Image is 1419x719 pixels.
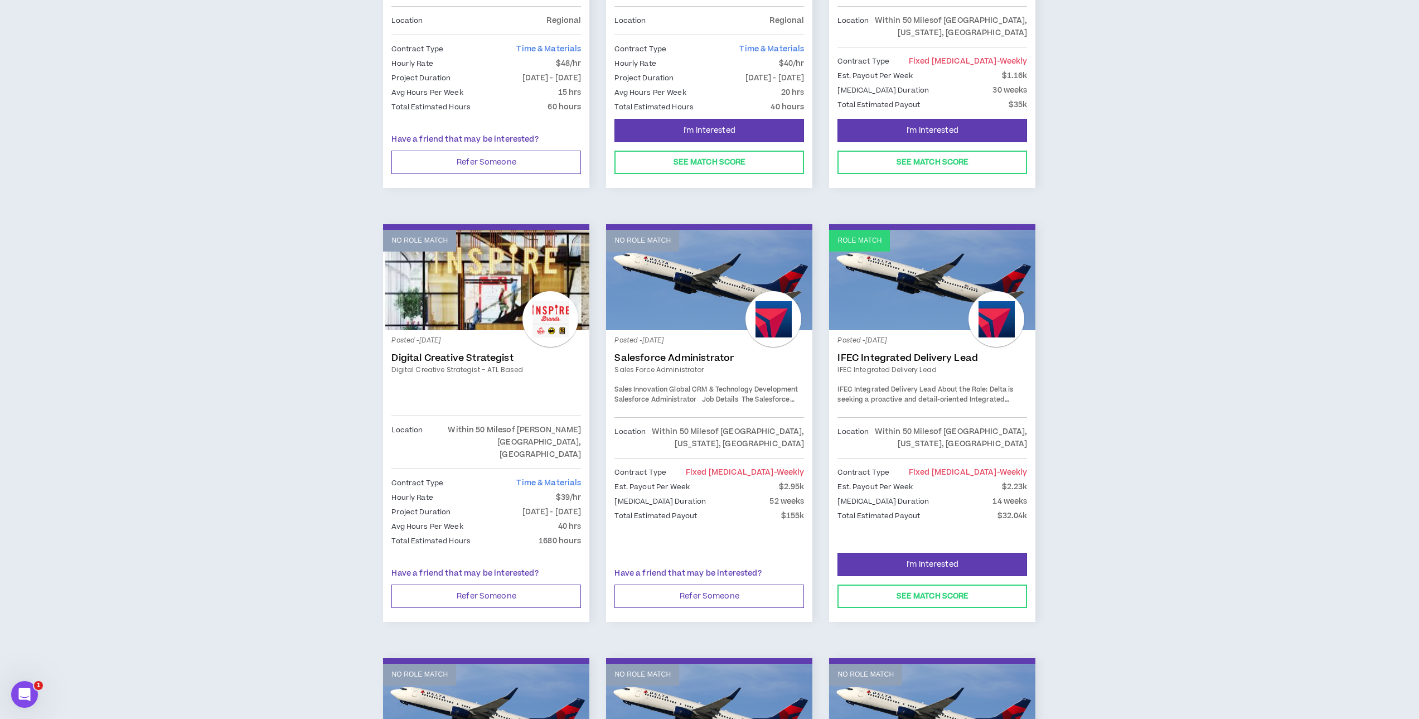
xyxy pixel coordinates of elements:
p: Location [614,15,646,27]
p: Total Estimated Payout [837,99,920,111]
p: $40/hr [779,57,805,70]
p: Regional [769,15,804,27]
p: No Role Match [614,669,671,680]
p: Regional [546,15,581,27]
p: [DATE] - [DATE] [745,72,805,84]
a: IFEC Integrated Delivery Lead [837,353,1027,364]
p: Contract Type [391,477,443,489]
strong: Salesforce Administrator [614,395,696,404]
p: Project Duration [391,72,451,84]
p: Location [614,426,646,450]
p: 30 weeks [992,84,1027,96]
strong: Sales Innovation [614,385,667,394]
p: Hourly Rate [391,57,433,70]
p: Location [391,424,423,461]
p: Location [837,426,869,450]
p: No Role Match [391,235,448,246]
p: Posted - [DATE] [391,336,581,346]
p: Total Estimated Hours [614,101,694,113]
p: Contract Type [837,55,889,67]
button: Refer Someone [614,585,804,608]
p: Posted - [DATE] [837,336,1027,346]
p: 52 weeks [769,495,804,508]
p: Contract Type [614,466,666,479]
p: $2.95k [779,481,805,493]
button: Refer Someone [391,585,581,608]
p: Avg Hours Per Week [391,86,463,99]
p: Avg Hours Per Week [614,86,686,99]
p: $35k [1009,99,1028,111]
a: Sales Force Administrator [614,365,804,375]
a: Role Match [829,230,1035,330]
strong: Global CRM & Technology Development [669,385,798,394]
p: $155k [781,510,805,522]
p: Have a friend that may be interested? [391,134,581,146]
p: [DATE] - [DATE] [522,506,582,518]
span: Time & Materials [516,44,581,55]
span: - weekly [774,467,805,478]
span: - weekly [997,56,1028,67]
p: Est. Payout Per Week [837,70,912,82]
p: Contract Type [391,43,443,55]
p: $1.16k [1002,70,1028,82]
button: I'm Interested [837,119,1027,142]
strong: IFEC Integrated Delivery Lead [837,385,936,394]
p: 40 hours [771,101,804,113]
p: Est. Payout Per Week [837,481,912,493]
p: Contract Type [614,43,666,55]
p: 14 weeks [992,495,1027,508]
p: Within 50 Miles of [PERSON_NAME][GEOGRAPHIC_DATA], [GEOGRAPHIC_DATA] [423,424,581,461]
button: See Match Score [837,585,1027,608]
a: No Role Match [606,230,812,330]
span: 1 [34,681,43,690]
p: Total Estimated Hours [391,535,471,547]
button: See Match Score [614,151,804,174]
p: Have a friend that may be interested? [391,568,581,580]
a: Digital Creative Strategist [391,353,581,364]
p: 1680 hours [539,535,581,547]
p: Avg Hours Per Week [391,520,463,533]
p: Location [837,15,869,39]
p: Role Match [837,235,882,246]
p: $48/hr [556,57,582,70]
p: Project Duration [391,506,451,518]
p: No Role Match [614,235,671,246]
span: Time & Materials [516,477,581,489]
p: Total Estimated Payout [837,510,920,522]
span: I'm Interested [907,559,958,570]
span: Fixed [MEDICAL_DATA] [909,56,1028,67]
p: Within 50 Miles of [GEOGRAPHIC_DATA], [US_STATE], [GEOGRAPHIC_DATA] [646,426,804,450]
p: Posted - [DATE] [614,336,804,346]
span: Time & Materials [739,44,804,55]
p: $39/hr [556,491,582,504]
a: IFEC Integrated Delivery Lead [837,365,1027,375]
p: [MEDICAL_DATA] Duration [614,495,706,508]
p: Contract Type [837,466,889,479]
strong: About the Role: [938,385,988,394]
span: Fixed [MEDICAL_DATA] [686,467,805,478]
p: Have a friend that may be interested? [614,568,804,580]
p: Within 50 Miles of [GEOGRAPHIC_DATA], [US_STATE], [GEOGRAPHIC_DATA] [869,426,1027,450]
a: Digital Creative Strategist - ATL Based [391,365,581,375]
p: Est. Payout Per Week [614,481,689,493]
p: $32.04k [997,510,1028,522]
strong: Job Details [702,395,738,404]
p: [MEDICAL_DATA] Duration [837,84,929,96]
span: I'm Interested [907,126,958,136]
button: See Match Score [837,151,1027,174]
p: No Role Match [837,669,894,680]
p: 60 hours [548,101,581,113]
span: - weekly [997,467,1028,478]
p: Total Estimated Payout [614,510,697,522]
p: 20 hrs [781,86,805,99]
p: Total Estimated Hours [391,101,471,113]
p: $2.23k [1002,481,1028,493]
p: [DATE] - [DATE] [522,72,582,84]
button: Refer Someone [391,151,581,174]
span: Fixed [MEDICAL_DATA] [909,467,1028,478]
p: Hourly Rate [391,491,433,504]
a: No Role Match [383,230,589,330]
p: 15 hrs [558,86,582,99]
p: [MEDICAL_DATA] Duration [837,495,929,508]
p: Location [391,15,423,27]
